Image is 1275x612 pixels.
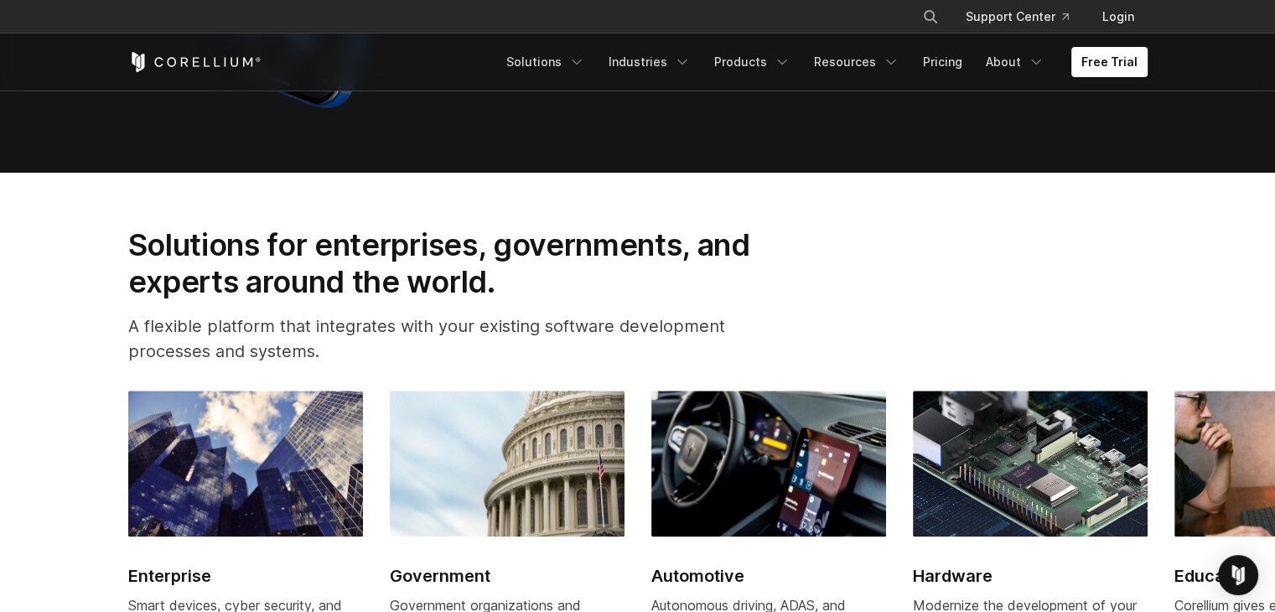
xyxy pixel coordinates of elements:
[390,563,625,589] h2: Government
[651,563,886,589] h2: Automotive
[128,563,363,589] h2: Enterprise
[913,47,972,77] a: Pricing
[902,2,1148,32] div: Navigation Menu
[496,47,1148,77] div: Navigation Menu
[804,47,910,77] a: Resources
[599,47,701,77] a: Industries
[913,563,1148,589] h2: Hardware
[128,226,796,301] h2: Solutions for enterprises, governments, and experts around the world.
[704,47,801,77] a: Products
[651,391,886,537] img: Automotive
[128,52,262,72] a: Corellium Home
[390,391,625,537] img: Government
[915,2,946,32] button: Search
[496,47,595,77] a: Solutions
[128,314,796,364] p: A flexible platform that integrates with your existing software development processes and systems.
[1071,47,1148,77] a: Free Trial
[913,391,1148,537] img: Hardware
[1218,555,1258,595] div: Open Intercom Messenger
[128,391,363,537] img: Enterprise
[952,2,1082,32] a: Support Center
[1089,2,1148,32] a: Login
[976,47,1055,77] a: About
